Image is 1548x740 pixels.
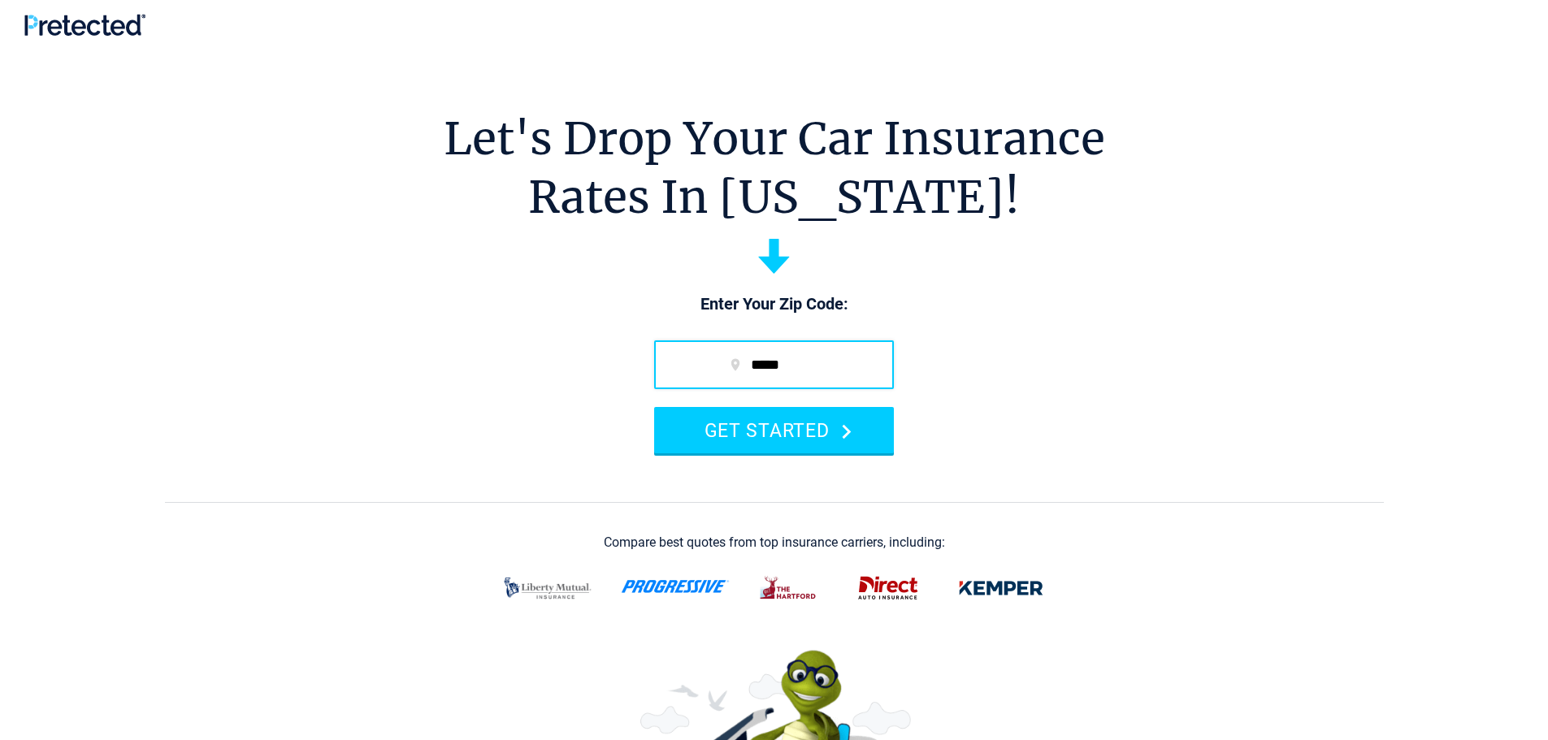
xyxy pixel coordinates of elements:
h1: Let's Drop Your Car Insurance Rates In [US_STATE]! [444,110,1105,227]
div: Compare best quotes from top insurance carriers, including: [604,535,945,550]
button: GET STARTED [654,407,894,453]
input: zip code [654,340,894,389]
img: liberty [494,567,601,609]
img: Pretected Logo [24,14,145,36]
img: kemper [947,567,1055,609]
p: Enter Your Zip Code: [638,293,910,316]
img: progressive [621,580,730,593]
img: direct [848,567,928,609]
img: thehartford [749,567,829,609]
